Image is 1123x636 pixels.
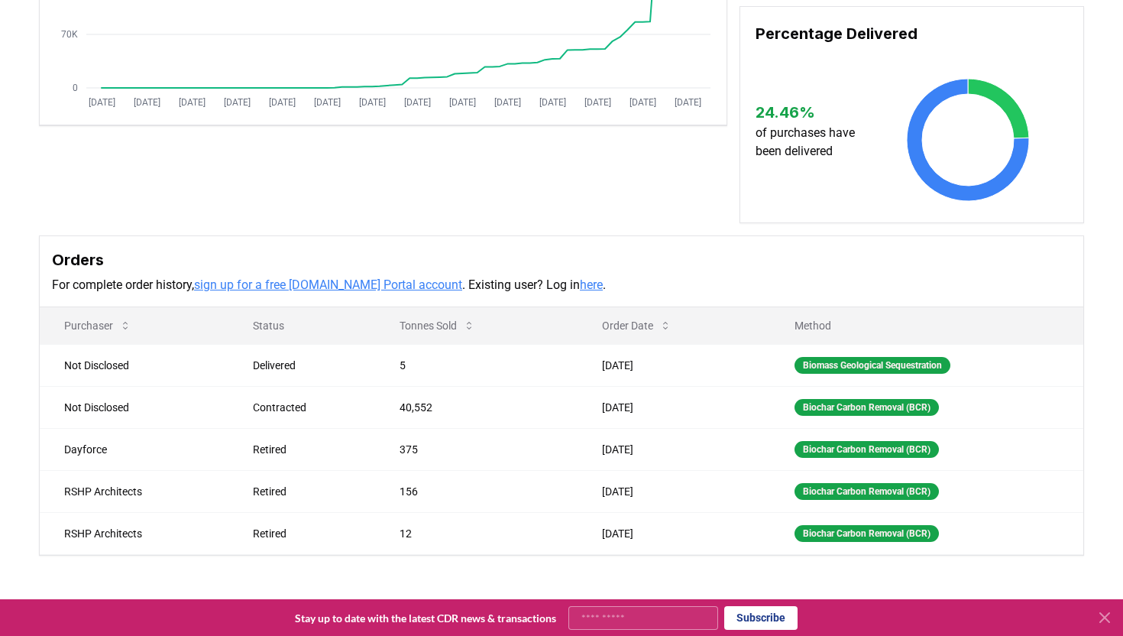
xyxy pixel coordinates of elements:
button: Tonnes Sold [387,310,487,341]
td: [DATE] [578,512,770,554]
td: Not Disclosed [40,344,228,386]
td: [DATE] [578,428,770,470]
tspan: [DATE] [269,97,296,108]
a: sign up for a free [DOMAIN_NAME] Portal account [194,277,462,292]
tspan: 70K [61,29,78,40]
div: Retired [253,526,363,541]
td: 375 [375,428,578,470]
td: 12 [375,512,578,554]
td: 5 [375,344,578,386]
div: Retired [253,442,363,457]
tspan: [DATE] [494,97,521,108]
tspan: [DATE] [359,97,386,108]
div: Contracted [253,400,363,415]
div: Delivered [253,358,363,373]
p: For complete order history, . Existing user? Log in . [52,276,1071,294]
div: Biochar Carbon Removal (BCR) [795,441,939,458]
td: [DATE] [578,386,770,428]
h3: 24.46 % [756,101,869,124]
td: [DATE] [578,470,770,512]
div: Biochar Carbon Removal (BCR) [795,399,939,416]
div: Biochar Carbon Removal (BCR) [795,483,939,500]
h3: Percentage Delivered [756,22,1068,45]
a: here [580,277,603,292]
p: Method [782,318,1071,333]
tspan: [DATE] [584,97,611,108]
tspan: [DATE] [449,97,476,108]
tspan: [DATE] [179,97,206,108]
div: Retired [253,484,363,499]
tspan: 0 [73,83,78,93]
td: Not Disclosed [40,386,228,428]
td: 40,552 [375,386,578,428]
h3: Orders [52,248,1071,271]
td: 156 [375,470,578,512]
tspan: [DATE] [89,97,115,108]
tspan: [DATE] [539,97,566,108]
tspan: [DATE] [629,97,656,108]
td: RSHP Architects [40,470,228,512]
tspan: [DATE] [675,97,701,108]
button: Purchaser [52,310,144,341]
div: Biochar Carbon Removal (BCR) [795,525,939,542]
tspan: [DATE] [314,97,341,108]
div: Biomass Geological Sequestration [795,357,950,374]
button: Order Date [590,310,684,341]
tspan: [DATE] [224,97,251,108]
td: Dayforce [40,428,228,470]
td: RSHP Architects [40,512,228,554]
p: Status [241,318,363,333]
p: of purchases have been delivered [756,124,869,161]
tspan: [DATE] [404,97,431,108]
tspan: [DATE] [134,97,160,108]
td: [DATE] [578,344,770,386]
